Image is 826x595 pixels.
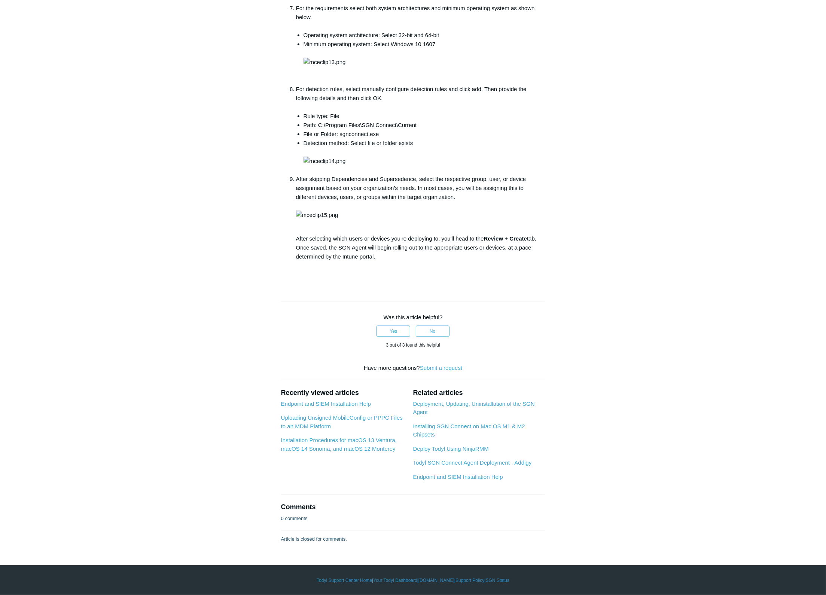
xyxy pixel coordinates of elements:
p: After selecting which users or devices you're deploying to, you'll head to the tab. Once saved, t... [296,234,545,279]
li: Minimum operating system: Select Windows 10 1607 [304,40,545,85]
div: Have more questions? [281,364,545,372]
button: This article was not helpful [416,326,449,337]
a: Todyl SGN Connect Agent Deployment - Addigy [413,459,531,466]
a: Endpoint and SIEM Installation Help [281,401,371,407]
button: This article was helpful [377,326,410,337]
img: mceclip13.png [304,58,346,67]
span: Was this article helpful? [384,314,443,320]
h2: Comments [281,502,545,512]
a: Installation Procedures for macOS 13 Ventura, macOS 14 Sonoma, and macOS 12 Monterey [281,437,397,452]
li: Detection method: Select file or folder exists [304,139,545,175]
a: Deploy Todyl Using NinjaRMM [413,446,488,452]
a: Deployment, Updating, Uninstallation of the SGN Agent [413,401,534,416]
a: Support Policy [455,577,484,584]
a: Installing SGN Connect on Mac OS M1 & M2 Chipsets [413,423,525,438]
a: Your Todyl Dashboard [373,577,417,584]
h2: Related articles [413,388,545,398]
a: Submit a request [420,365,462,371]
li: Operating system architecture: Select 32-bit and 64-bit [304,31,545,40]
a: [DOMAIN_NAME] [418,577,454,584]
div: | | | | [196,577,630,584]
p: Article is closed for comments. [281,535,347,543]
strong: Review + Create [484,235,527,242]
li: For detection rules, select manually configure detection rules and click add. Then provide the fo... [296,85,545,175]
a: SGN Status [486,577,509,584]
p: 0 comments [281,515,308,522]
li: File or Folder: sgnconnect.exe [304,130,545,139]
img: mceclip14.png [304,157,346,166]
li: Rule type: File [304,112,545,121]
img: mceclip15.png [296,211,338,220]
li: After skipping Dependencies and Supersedence, select the respective group, user, or device assign... [296,175,545,279]
li: For the requirements select both system architectures and minimum operating system as shown below. [296,4,545,85]
a: Endpoint and SIEM Installation Help [413,474,503,480]
li: Path: C:\Program Files\SGN Connect\Current [304,121,545,130]
a: Todyl Support Center Home [317,577,372,584]
h2: Recently viewed articles [281,388,406,398]
span: 3 out of 3 found this helpful [386,342,440,348]
a: Uploading Unsigned MobileConfig or PPPC Files to an MDM Platform [281,414,403,429]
